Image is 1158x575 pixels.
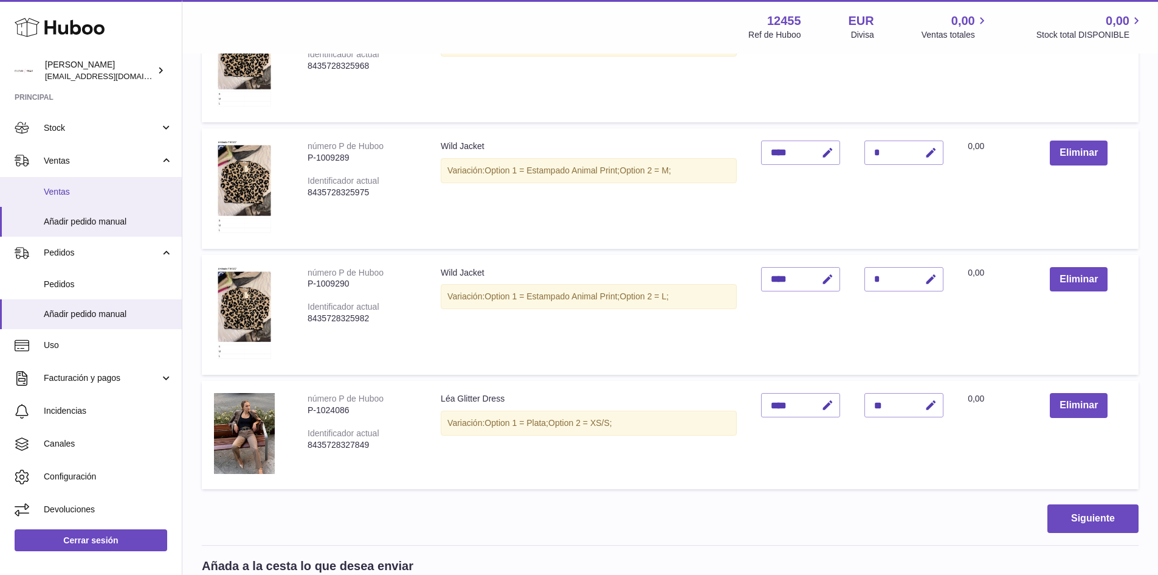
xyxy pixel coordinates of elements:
div: Variación: [441,411,737,436]
td: Léa Glitter Dress [429,381,749,489]
div: P-1024086 [308,405,416,416]
span: [EMAIL_ADDRESS][DOMAIN_NAME] [45,71,179,81]
div: Variación: [441,158,737,183]
span: Stock [44,122,160,134]
div: número P de Huboo [308,394,384,403]
span: Stock total DISPONIBLE [1036,29,1143,41]
strong: 12455 [767,13,801,29]
span: 0,00 [968,268,984,277]
button: Eliminar [1050,141,1108,166]
img: Wild Jacket [214,14,275,107]
img: Léa Glitter Dress [214,393,275,474]
span: 0,00 [951,13,975,29]
span: Devoluciones [44,504,173,515]
td: Wild Jacket [429,128,749,249]
span: Facturación y pagos [44,372,160,384]
div: P-1009289 [308,152,416,164]
a: 0,00 Stock total DISPONIBLE [1036,13,1143,41]
span: Option 2 = L; [620,291,669,301]
span: Option 1 = Estampado Animal Print; [484,291,619,301]
span: Pedidos [44,279,173,290]
span: Añadir pedido manual [44,308,173,320]
div: Identificador actual [308,302,379,312]
span: Option 2 = M; [620,166,671,175]
img: pedidos@glowrias.com [15,61,33,80]
strong: EUR [849,13,874,29]
td: Wild Jacket [429,2,749,122]
button: Eliminar [1050,267,1108,292]
div: 8435728325968 [308,60,416,72]
td: Wild Jacket [429,255,749,375]
div: P-1009290 [308,278,416,290]
span: 0,00 [968,394,984,403]
div: Ref de Huboo [748,29,801,41]
div: Identificador actual [308,428,379,438]
div: 8435728327849 [308,439,416,451]
span: Ventas totales [922,29,989,41]
button: Eliminar [1050,393,1108,418]
div: Divisa [851,29,874,41]
h2: Añada a la cesta lo que desea enviar [202,558,413,574]
img: Wild Jacket [214,267,275,360]
span: Incidencias [44,405,173,417]
div: Identificador actual [308,49,379,59]
span: Configuración [44,471,173,483]
button: Siguiente [1047,504,1139,533]
span: Ventas [44,155,160,167]
div: Identificador actual [308,176,379,186]
div: 8435728325975 [308,187,416,198]
span: Ventas [44,186,173,198]
span: Option 2 = XS/S; [548,418,612,428]
a: Cerrar sesión [15,529,167,551]
span: 0,00 [1106,13,1129,29]
span: 0,00 [968,141,984,151]
a: 0,00 Ventas totales [922,13,989,41]
div: [PERSON_NAME] [45,59,154,82]
span: Uso [44,340,173,351]
img: Wild Jacket [214,141,275,234]
div: 8435728325982 [308,313,416,324]
div: Variación: [441,284,737,309]
span: Option 1 = Estampado Animal Print; [484,166,619,175]
span: Añadir pedido manual [44,216,173,228]
div: número P de Huboo [308,141,384,151]
div: número P de Huboo [308,268,384,277]
span: Canales [44,438,173,450]
span: Option 1 = Plata; [484,418,548,428]
span: Pedidos [44,247,160,259]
